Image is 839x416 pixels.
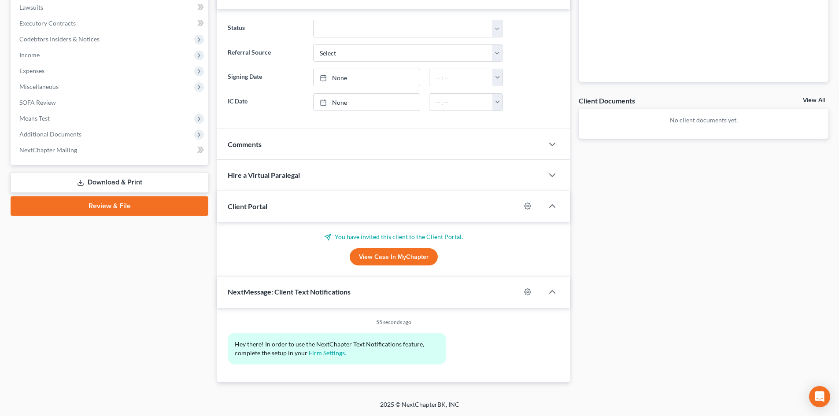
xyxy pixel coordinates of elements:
[228,287,351,296] span: NextMessage: Client Text Notifications
[228,232,559,241] p: You have invited this client to the Client Portal.
[12,95,208,110] a: SOFA Review
[19,19,76,27] span: Executory Contracts
[803,97,825,103] a: View All
[169,400,671,416] div: 2025 © NextChapterBK, INC
[223,20,308,37] label: Status
[314,94,420,110] a: None
[314,69,420,86] a: None
[228,318,559,326] div: 55 seconds ago
[19,130,81,138] span: Additional Documents
[429,69,493,86] input: -- : --
[228,202,267,210] span: Client Portal
[19,35,100,43] span: Codebtors Insiders & Notices
[223,93,308,111] label: IC Date
[19,99,56,106] span: SOFA Review
[11,196,208,216] a: Review & File
[223,44,308,62] label: Referral Source
[11,172,208,193] a: Download & Print
[586,116,821,125] p: No client documents yet.
[429,94,493,110] input: -- : --
[19,67,44,74] span: Expenses
[12,142,208,158] a: NextChapter Mailing
[809,386,830,407] div: Open Intercom Messenger
[19,114,50,122] span: Means Test
[228,171,300,179] span: Hire a Virtual Paralegal
[350,248,438,266] a: View Case in MyChapter
[235,340,425,357] span: Hey there! In order to use the NextChapter Text Notifications feature, complete the setup in your
[19,83,59,90] span: Miscellaneous
[19,51,40,59] span: Income
[579,96,635,105] div: Client Documents
[12,15,208,31] a: Executory Contracts
[309,349,346,357] a: Firm Settings.
[223,69,308,86] label: Signing Date
[19,146,77,154] span: NextChapter Mailing
[19,4,43,11] span: Lawsuits
[228,140,262,148] span: Comments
